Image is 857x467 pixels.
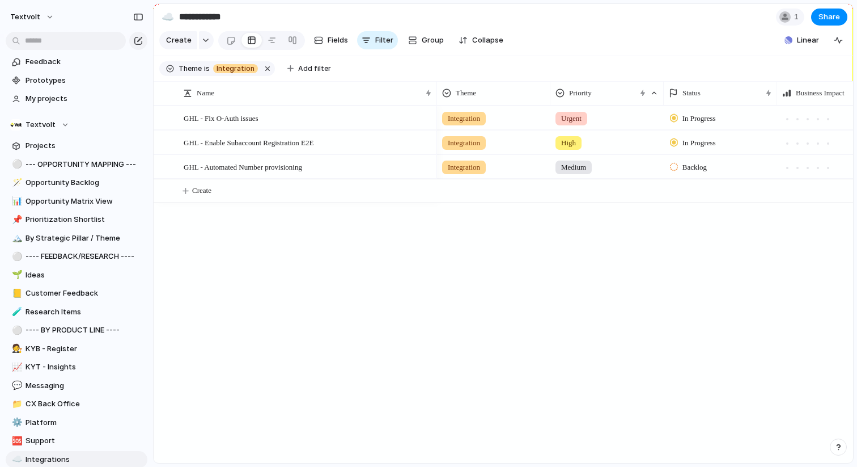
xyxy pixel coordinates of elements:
[12,268,20,281] div: 🌱
[6,116,147,133] button: Textvolt
[328,35,348,46] span: Fields
[794,11,802,23] span: 1
[159,8,177,26] button: ☁️
[6,322,147,339] a: ⚪---- BY PRODUCT LINE ----
[6,304,147,321] div: 🧪Research Items
[26,380,143,392] span: Messaging
[12,361,20,374] div: 📈
[12,324,20,337] div: ⚪
[298,64,331,74] span: Add filter
[818,11,840,23] span: Share
[448,113,480,124] span: Integration
[26,119,56,131] span: Textvolt
[26,140,143,152] span: Projects
[12,213,20,226] div: 📌
[26,343,143,355] span: KYB - Register
[12,176,20,190] div: 🪄
[26,56,143,68] span: Feedback
[26,361,143,373] span: KYT - Insights
[184,111,258,124] span: GHL - Fix O-Auth issues
[6,230,147,247] div: 🏔️By Strategic Pillar / Theme
[159,31,197,49] button: Create
[6,340,147,357] a: 🧑‍⚖️KYB - Register
[202,62,212,75] button: is
[26,325,143,336] span: ---- BY PRODUCT LINE ----
[6,174,147,191] a: 🪄Opportunity Backlog
[10,361,22,373] button: 📈
[10,270,22,281] button: 🌱
[422,35,444,46] span: Group
[184,160,302,173] span: GHL - Automated Number provisioning
[10,325,22,336] button: ⚪
[166,35,192,46] span: Create
[10,196,22,207] button: 📊
[26,233,143,244] span: By Strategic Pillar / Theme
[6,90,147,107] a: My projects
[10,251,22,262] button: ⚪
[10,343,22,355] button: 🧑‍⚖️
[26,270,143,281] span: Ideas
[682,113,716,124] span: In Progress
[26,251,143,262] span: ---- FEEDBACK/RESEARCH ----
[375,35,393,46] span: Filter
[797,35,819,46] span: Linear
[6,211,147,228] a: 📌Prioritization Shortlist
[12,379,20,392] div: 💬
[10,288,22,299] button: 📒
[26,196,143,207] span: Opportunity Matrix View
[561,162,586,173] span: Medium
[12,195,20,208] div: 📊
[211,62,260,75] button: Integration
[26,93,143,104] span: My projects
[456,87,476,99] span: Theme
[6,377,147,394] a: 💬Messaging
[6,267,147,284] a: 🌱Ideas
[561,137,576,149] span: High
[12,250,20,263] div: ⚪
[197,87,214,99] span: Name
[26,177,143,188] span: Opportunity Backlog
[179,64,202,74] span: Theme
[10,159,22,170] button: ⚪
[6,248,147,265] a: ⚪---- FEEDBACK/RESEARCH ----
[12,232,20,245] div: 🏔️
[26,159,143,170] span: --- OPPORTUNITY MAPPING ---
[811,9,847,26] button: Share
[184,136,314,149] span: GHL - Enable Subaccount Registration E2E
[448,137,480,149] span: Integration
[682,87,701,99] span: Status
[448,162,480,173] span: Integration
[162,9,174,24] div: ☁️
[26,306,143,318] span: Research Items
[6,72,147,89] a: Prototypes
[281,61,338,77] button: Add filter
[682,137,716,149] span: In Progress
[6,285,147,302] a: 📒Customer Feedback
[454,31,508,49] button: Collapse
[26,214,143,225] span: Prioritization Shortlist
[12,287,20,300] div: 📒
[6,156,147,173] a: ⚪--- OPPORTUNITY MAPPING ---
[10,177,22,188] button: 🪄
[10,380,22,392] button: 💬
[780,32,824,49] button: Linear
[26,288,143,299] span: Customer Feedback
[796,87,845,99] span: Business Impact
[204,64,210,74] span: is
[12,305,20,318] div: 🧪
[561,113,582,124] span: Urgent
[6,137,147,154] a: Projects
[6,193,147,210] a: 📊Opportunity Matrix View
[569,87,592,99] span: Priority
[6,359,147,376] a: 📈KYT - Insights
[192,185,211,196] span: Create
